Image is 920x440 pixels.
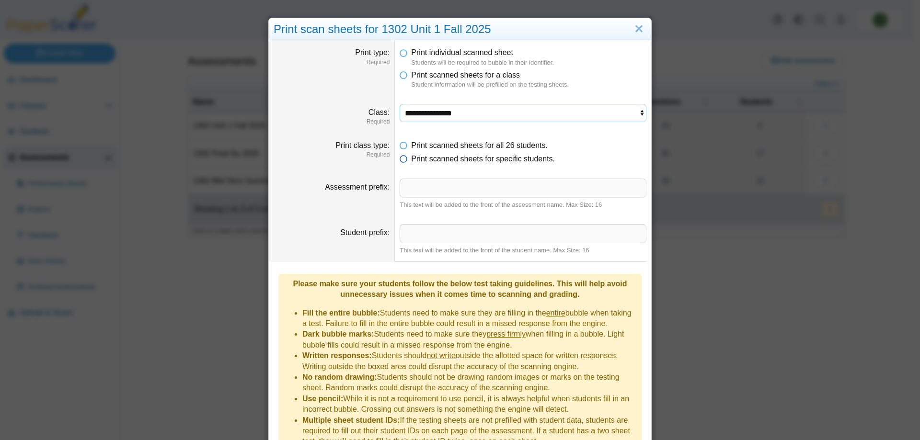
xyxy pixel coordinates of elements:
[486,330,526,338] u: press firmly
[269,18,651,41] div: Print scan sheets for 1302 Unit 1 Fall 2025
[632,21,646,37] a: Close
[302,373,377,381] b: No random drawing:
[426,351,455,360] u: not write
[411,80,646,89] dfn: Student information will be prefilled on the testing sheets.
[368,108,390,116] label: Class
[400,246,646,255] div: This text will be added to the front of the student name. Max Size: 16
[302,372,637,394] li: Students should not be drawing random images or marks on the testing sheet. Random marks could di...
[411,141,548,149] span: Print scanned sheets for all 26 students.
[411,155,555,163] span: Print scanned sheets for specific students.
[355,48,390,56] label: Print type
[293,280,627,298] b: Please make sure your students follow the below test taking guidelines. This will help avoid unne...
[302,309,380,317] b: Fill the entire bubble:
[302,351,372,360] b: Written responses:
[400,201,646,209] div: This text will be added to the front of the assessment name. Max Size: 16
[302,395,343,403] b: Use pencil:
[302,308,637,329] li: Students need to make sure they are filling in the bubble when taking a test. Failure to fill in ...
[302,350,637,372] li: Students should outside the allotted space for written responses. Writing outside the boxed area ...
[411,58,646,67] dfn: Students will be required to bubble in their identifier.
[411,71,520,79] span: Print scanned sheets for a class
[546,309,565,317] u: entire
[302,416,400,424] b: Multiple sheet student IDs:
[274,151,390,159] dfn: Required
[302,394,637,415] li: While it is not a requirement to use pencil, it is always helpful when students fill in an incorr...
[340,228,390,237] label: Student prefix
[274,58,390,67] dfn: Required
[325,183,390,191] label: Assessment prefix
[302,330,374,338] b: Dark bubble marks:
[335,141,390,149] label: Print class type
[411,48,513,56] span: Print individual scanned sheet
[302,329,637,350] li: Students need to make sure they when filling in a bubble. Light bubble fills could result in a mi...
[274,118,390,126] dfn: Required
